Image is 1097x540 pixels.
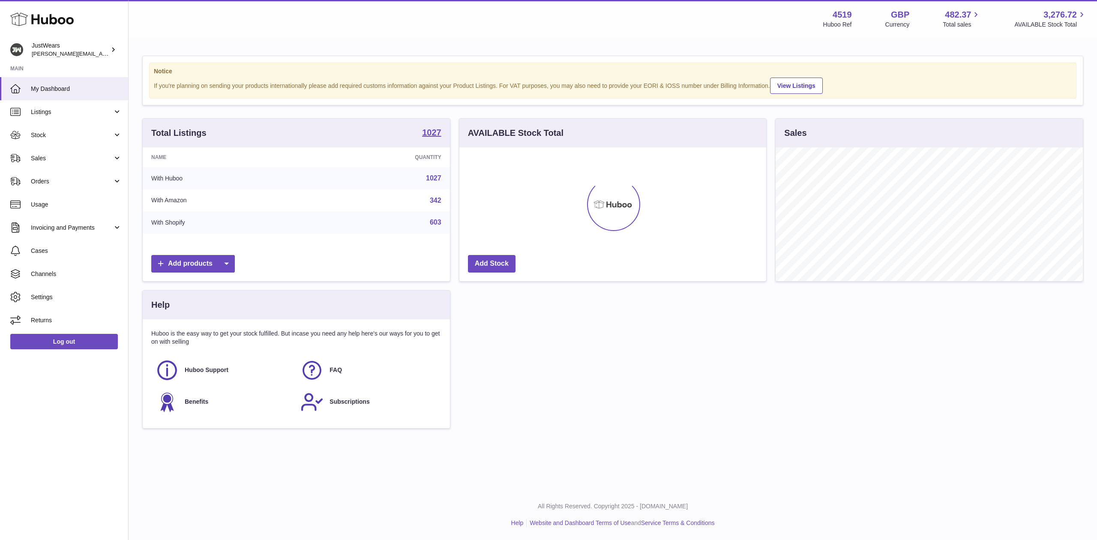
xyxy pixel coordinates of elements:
span: 482.37 [945,9,971,21]
span: Total sales [943,21,981,29]
a: 342 [430,197,441,204]
span: Sales [31,154,113,162]
span: Orders [31,177,113,186]
p: All Rights Reserved. Copyright 2025 - [DOMAIN_NAME] [135,502,1090,510]
a: View Listings [770,78,823,94]
a: 1027 [426,174,441,182]
a: 1027 [422,128,441,138]
span: [PERSON_NAME][EMAIL_ADDRESS][DOMAIN_NAME] [32,50,172,57]
span: Channels [31,270,122,278]
h3: AVAILABLE Stock Total [468,127,563,139]
td: With Amazon [143,189,311,212]
span: Cases [31,247,122,255]
div: If you're planning on sending your products internationally please add required customs informati... [154,76,1072,94]
span: Settings [31,293,122,301]
span: Listings [31,108,113,116]
a: Add Stock [468,255,516,273]
a: Huboo Support [156,359,292,382]
span: Subscriptions [330,398,369,406]
a: Benefits [156,390,292,414]
strong: GBP [891,9,909,21]
img: josh@just-wears.com [10,43,23,56]
div: Huboo Ref [823,21,852,29]
a: Log out [10,334,118,349]
span: AVAILABLE Stock Total [1014,21,1087,29]
a: Service Terms & Conditions [641,519,715,526]
strong: 4519 [833,9,852,21]
a: FAQ [300,359,437,382]
a: Add products [151,255,235,273]
span: Stock [31,131,113,139]
th: Name [143,147,311,167]
a: Help [511,519,524,526]
span: Usage [31,201,122,209]
span: Huboo Support [185,366,228,374]
p: Huboo is the easy way to get your stock fulfilled. But incase you need any help here's our ways f... [151,330,441,346]
span: FAQ [330,366,342,374]
div: JustWears [32,42,109,58]
td: With Shopify [143,211,311,234]
span: Benefits [185,398,208,406]
h3: Total Listings [151,127,207,139]
div: Currency [885,21,910,29]
td: With Huboo [143,167,311,189]
a: 603 [430,219,441,226]
strong: Notice [154,67,1072,75]
th: Quantity [311,147,450,167]
h3: Sales [784,127,806,139]
li: and [527,519,714,527]
h3: Help [151,299,170,311]
span: Invoicing and Payments [31,224,113,232]
a: Subscriptions [300,390,437,414]
span: My Dashboard [31,85,122,93]
a: 482.37 Total sales [943,9,981,29]
span: Returns [31,316,122,324]
span: 3,276.72 [1043,9,1077,21]
a: 3,276.72 AVAILABLE Stock Total [1014,9,1087,29]
strong: 1027 [422,128,441,137]
a: Website and Dashboard Terms of Use [530,519,631,526]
